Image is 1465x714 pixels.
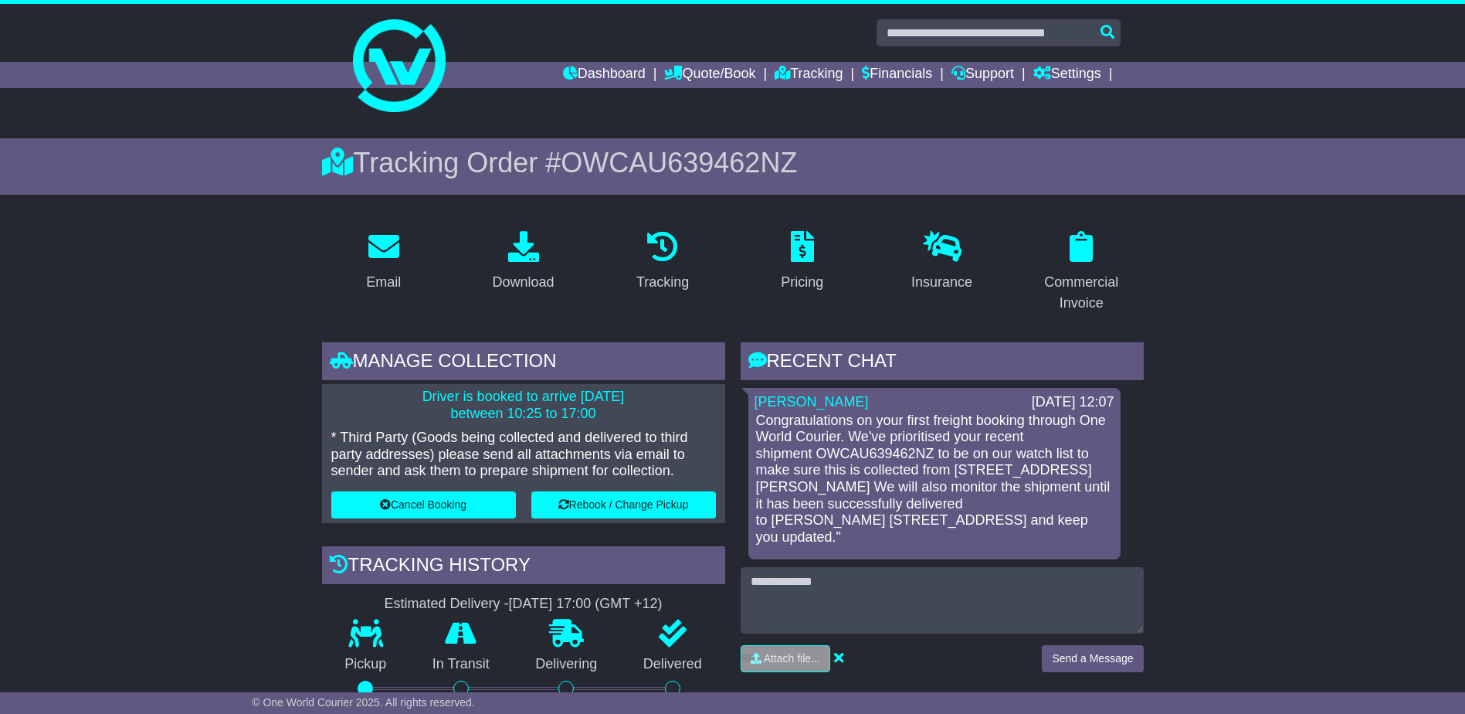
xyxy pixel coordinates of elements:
p: In Transit [409,656,513,673]
div: [DATE] 12:07 [1032,394,1114,411]
a: [PERSON_NAME] [755,394,869,410]
a: Tracking [626,226,699,298]
a: Pricing [771,226,833,298]
a: Email [356,226,411,298]
a: Financials [862,62,932,88]
div: Tracking [636,272,689,293]
div: [DATE] 17:00 (GMT +12) [509,596,663,613]
div: Commercial Invoice [1029,272,1134,314]
button: Cancel Booking [331,491,516,518]
div: Pricing [781,272,823,293]
div: Tracking history [322,546,725,588]
a: Tracking [775,62,843,88]
p: Pickup [322,656,410,673]
button: Rebook / Change Pickup [531,491,716,518]
p: Delivered [620,656,725,673]
a: Commercial Invoice [1019,226,1144,319]
div: Download [492,272,554,293]
a: Settings [1033,62,1101,88]
div: Email [366,272,401,293]
div: Manage collection [322,342,725,384]
a: Dashboard [563,62,646,88]
div: Tracking Order # [322,146,1144,179]
p: Congratulations on your first freight booking through One World Courier. We've prioritised your r... [756,413,1113,546]
a: Insurance [901,226,982,298]
button: Send a Message [1042,645,1143,672]
span: OWCAU639462NZ [561,147,797,178]
div: RECENT CHAT [741,342,1144,384]
a: Quote/Book [664,62,755,88]
a: Support [951,62,1014,88]
p: Delivering [513,656,621,673]
div: Insurance [911,272,972,293]
p: * Third Party (Goods being collected and delivered to third party addresses) please send all atta... [331,430,716,480]
a: Download [482,226,564,298]
div: Estimated Delivery - [322,596,725,613]
span: © One World Courier 2025. All rights reserved. [252,696,475,709]
p: Driver is booked to arrive [DATE] between 10:25 to 17:00 [331,389,716,422]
